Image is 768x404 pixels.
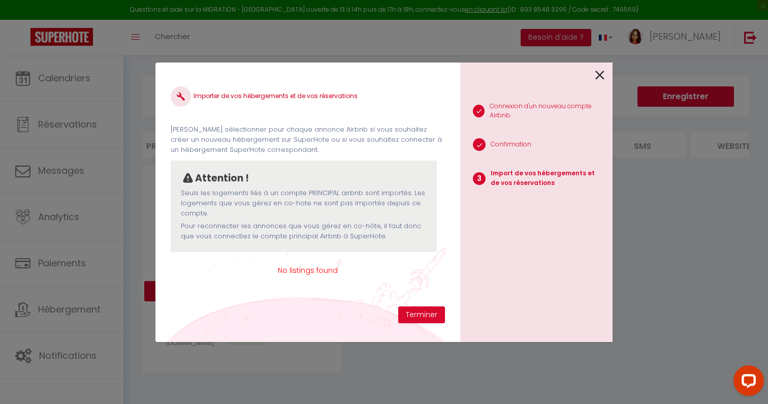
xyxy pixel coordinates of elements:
[491,140,531,149] p: Confirmation
[725,361,768,404] iframe: LiveChat chat widget
[398,306,445,324] button: Terminer
[171,265,445,276] span: No listings found
[171,86,445,107] h4: Importer de vos hébergements et de vos réservations
[491,169,604,188] p: Import de vos hébergements et de vos réservations
[181,188,427,219] p: Seuls les logements liés à un compte PRINCIPAL airbnb sont importés. Les logements que vous gérez...
[490,102,604,121] p: Connexion d'un nouveau compte Airbnb
[473,172,486,185] span: 3
[195,171,249,186] p: Attention !
[181,221,427,242] p: Pour reconnecter les annonces que vous gérez en co-hôte, il faut donc que vous connectiez le comp...
[171,125,445,156] p: [PERSON_NAME] sélectionner pour chaque annonce Airbnb si vous souhaitez créer un nouveau hébergem...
